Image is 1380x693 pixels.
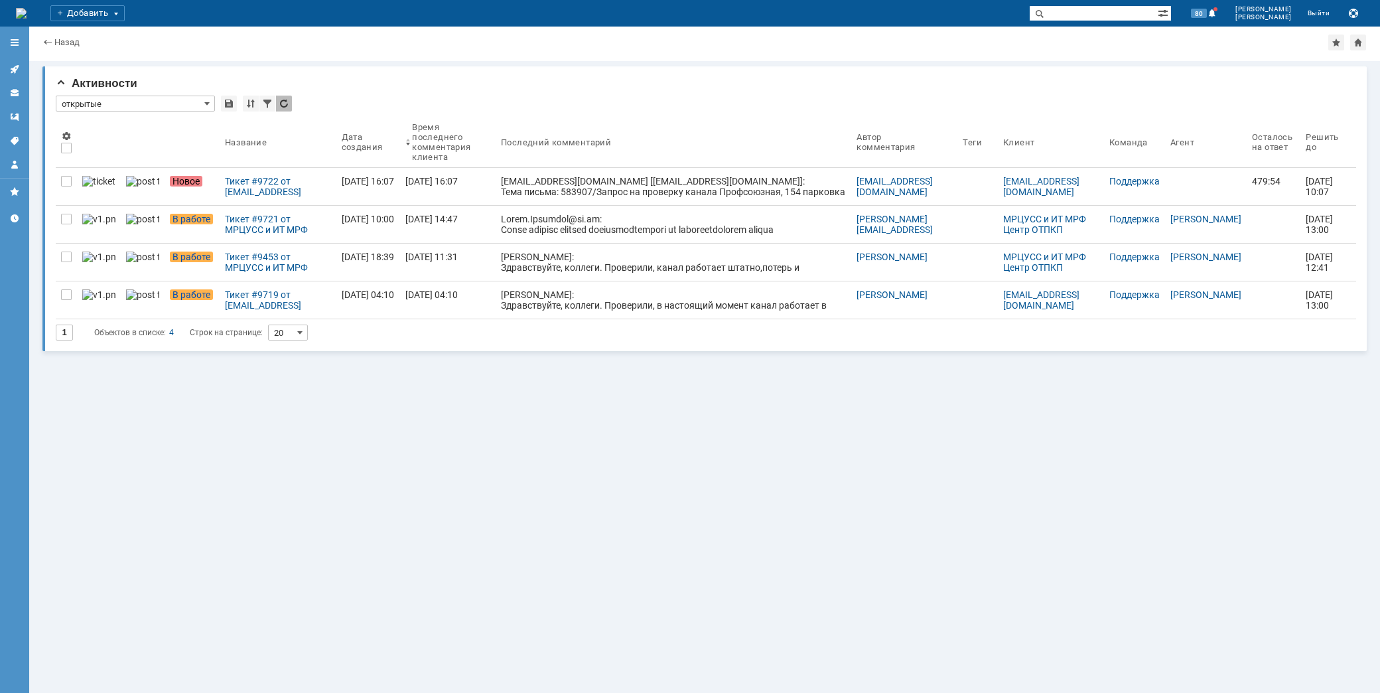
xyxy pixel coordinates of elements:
th: Название [220,117,336,168]
button: Сохранить лог [1345,5,1361,21]
div: Lorem.Ipsumdol@si.am: Conse adipisc elitsed doeiusmodtempori ut laboreetdolorem aliqua enimadmini... [501,214,846,341]
span: [PERSON_NAME] [1235,13,1292,21]
a: Lorem.Ipsumdol@si.am: Conse adipisc elitsed doeiusmodtempori ut laboreetdolorem aliqua enimadmini... [496,206,851,243]
img: v1.png [82,214,115,224]
div: Время последнего комментария клиента [412,122,480,162]
a: Перейти на домашнюю страницу [16,8,27,19]
span: Активности [56,77,137,90]
div: [DATE] 10:00 [342,214,394,224]
a: Тикет #9722 от [EMAIL_ADDRESS][DOMAIN_NAME] [[EMAIL_ADDRESS][DOMAIN_NAME]] (статус: Новое) [220,168,336,205]
img: v1.png [82,252,115,262]
img: ticket_notification.png [82,176,115,187]
div: Тикет #9721 от МРЦУСС и ИТ МРФ Центр ОТПКП (статус: В работе) [225,214,331,235]
a: МРЦУСС и ИТ МРФ Центр ОТПКП [1003,214,1088,235]
div: Тикет #9719 от [EMAIL_ADDRESS][DOMAIN_NAME] (статус: В работе) [225,289,331,311]
span: В работе [170,214,213,224]
div: [EMAIL_ADDRESS][DOMAIN_NAME] [[EMAIL_ADDRESS][DOMAIN_NAME]]: Тема письма: 583907/Запрос на провер... [501,176,846,250]
a: [PERSON_NAME][EMAIL_ADDRESS][DOMAIN_NAME] [857,214,933,246]
a: [DATE] 13:00 [1300,206,1345,243]
span: Новое [170,176,202,187]
div: Добавить [50,5,125,21]
a: Поддержка [1109,289,1160,300]
div: Тикет #9722 от [EMAIL_ADDRESS][DOMAIN_NAME] [[EMAIL_ADDRESS][DOMAIN_NAME]] (статус: Новое) [225,176,331,197]
th: Дата создания [336,117,401,168]
div: [PERSON_NAME]: Здравствуйте, коллеги. Проверили, канал работает штатно,потерь и прерываний не фик... [501,252,846,294]
a: Тикет #9721 от МРЦУСС и ИТ МРФ Центр ОТПКП (статус: В работе) [220,206,336,243]
div: Дата создания [342,132,385,152]
div: 4 [169,325,174,341]
div: Решить до [1306,132,1340,152]
a: v1.png [77,281,121,319]
a: Поддержка [1109,214,1160,224]
div: Автор комментария [857,132,941,152]
a: [PERSON_NAME] [1170,252,1241,262]
div: [DATE] 04:10 [405,289,458,300]
th: Автор комментария [851,117,957,168]
a: [EMAIL_ADDRESS][DOMAIN_NAME] [1003,289,1079,311]
div: Название [225,137,267,147]
img: post ticket.png [126,289,159,300]
img: post ticket.png [126,214,159,224]
a: Шаблоны комментариев [4,106,25,127]
a: Тикет #9719 от [EMAIL_ADDRESS][DOMAIN_NAME] (статус: В работе) [220,281,336,319]
a: post ticket.png [121,168,165,205]
div: Тикет #9453 от МРЦУСС и ИТ МРФ Центр ОТПКП (статус: В работе) [225,252,331,273]
div: Сделать домашней страницей [1350,35,1366,50]
span: Настройки [61,131,72,141]
div: 479:54 [1252,176,1295,187]
i: Строк на странице: [94,325,263,341]
img: logo [16,8,27,19]
div: [DATE] 18:39 [342,252,394,262]
a: [PERSON_NAME] [1170,214,1241,224]
a: [DATE] 10:00 [336,206,401,243]
img: v1.png [82,289,115,300]
div: Сохранить вид [221,96,237,112]
div: Агент [1170,137,1194,147]
a: Мой профиль [4,154,25,175]
span: В работе [170,252,213,262]
span: 80 [1191,9,1207,18]
a: v1.png [77,244,121,281]
img: post ticket.png [126,176,159,187]
span: Объектов в списке: [94,328,166,337]
a: Клиенты [4,82,25,104]
a: 479:54 [1247,168,1300,205]
a: [PERSON_NAME]: Здравствуйте, коллеги. Проверили, канал работает штатно,потерь и прерываний не фик... [496,244,851,281]
a: [DATE] 13:00 [1300,281,1345,319]
span: [PERSON_NAME] [1235,5,1292,13]
div: Команда [1109,137,1148,147]
a: [DATE] 12:41 [1300,244,1345,281]
a: [DATE] 18:39 [336,244,401,281]
div: Добавить в избранное [1328,35,1344,50]
a: [PERSON_NAME] [857,252,928,262]
div: Теги [963,137,982,147]
div: [DATE] 11:31 [405,252,458,262]
div: [DATE] 16:07 [405,176,458,187]
span: [DATE] 13:00 [1306,214,1335,235]
th: Клиент [998,117,1104,168]
a: [EMAIL_ADDRESS][DOMAIN_NAME] [[EMAIL_ADDRESS][DOMAIN_NAME]]: Тема письма: 583907/Запрос на провер... [496,168,851,205]
a: Активности [4,58,25,80]
a: ticket_notification.png [77,168,121,205]
a: [EMAIL_ADDRESS][DOMAIN_NAME] [[EMAIL_ADDRESS][DOMAIN_NAME]] [857,176,935,218]
a: Тикет #9453 от МРЦУСС и ИТ МРФ Центр ОТПКП (статус: В работе) [220,244,336,281]
a: [DATE] 10:07 [1300,168,1345,205]
a: post ticket.png [121,244,165,281]
span: [DATE] 10:07 [1306,176,1335,197]
a: Поддержка [1109,176,1160,187]
a: В работе [165,244,220,281]
span: [DATE] 13:00 [1306,289,1335,311]
div: [DATE] 16:07 [342,176,394,187]
div: Обновлять список [276,96,292,112]
a: post ticket.png [121,206,165,243]
span: Расширенный поиск [1158,6,1171,19]
a: [DATE] 16:07 [336,168,401,205]
a: [DATE] 16:07 [400,168,496,205]
a: [DATE] 04:10 [400,281,496,319]
th: Время последнего комментария клиента [400,117,496,168]
a: В работе [165,206,220,243]
a: Теги [4,130,25,151]
th: Команда [1104,117,1165,168]
div: [DATE] 14:47 [405,214,458,224]
th: Агент [1165,117,1247,168]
